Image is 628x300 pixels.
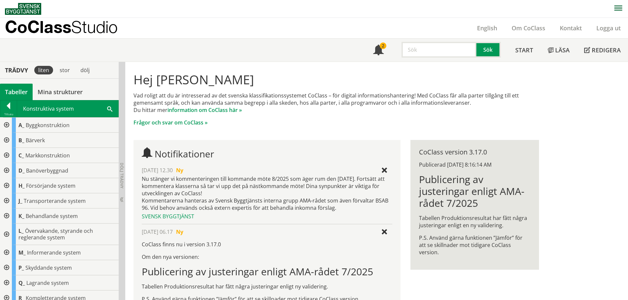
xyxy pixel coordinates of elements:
[504,24,553,32] a: Om CoClass
[553,24,589,32] a: Kontakt
[26,167,68,174] span: Banöverbyggnad
[5,3,41,15] img: Svensk Byggtjänst
[18,152,24,159] span: C_
[26,122,70,129] span: Byggkonstruktion
[18,122,24,129] span: A_
[142,253,392,260] p: Om den nya versionen:
[17,100,118,117] div: Konstruktiva system
[18,137,24,144] span: B_
[34,66,53,74] div: liten
[26,182,75,189] span: Försörjande system
[142,167,173,174] span: [DATE] 12.30
[24,197,86,205] span: Transporterande system
[555,46,570,54] span: Läsa
[18,227,93,241] span: Övervakande, styrande och reglerande system
[0,112,17,117] div: Tillbaka
[5,23,118,31] p: CoClass
[366,39,391,62] a: 2
[134,119,208,126] a: Frågor och svar om CoClass »
[134,92,539,114] p: Vad roligt att du är intresserad av det svenska klassifikationssystemet CoClass – för digital inf...
[419,234,530,256] p: P.S. Använd gärna funktionen ”Jämför” för att se skillnader mot tidigare CoClass version.
[33,84,88,100] a: Mina strukturer
[5,18,132,38] a: CoClassStudio
[25,152,70,159] span: Markkonstruktion
[592,46,621,54] span: Redigera
[419,214,530,229] p: Tabellen Produktionsresultat har fått några justeringar enligt en ny validering.
[18,227,24,234] span: L_
[142,175,392,211] div: Nu stänger vi kommenteringen till kommande möte 8/2025 som äger rum den [DATE]. Fortsätt att komm...
[18,279,25,286] span: Q_
[155,148,214,160] span: Notifikationer
[589,24,628,32] a: Logga ut
[25,264,72,271] span: Skyddande system
[540,39,577,62] a: Läsa
[142,266,392,278] h1: Publicering av justeringar enligt AMA-rådet 7/2025
[26,137,45,144] span: Bärverk
[380,42,386,49] div: 2
[419,161,530,168] div: Publicerad [DATE] 8:16:14 AM
[18,212,24,220] span: K_
[18,264,24,271] span: P_
[142,213,392,220] div: Svensk Byggtjänst
[18,182,25,189] span: H_
[402,42,476,58] input: Sök
[142,283,392,290] p: Tabellen Produktionsresultat har fått några justeringar enligt ny validering.
[476,42,501,58] button: Sök
[27,249,81,256] span: Informerande system
[119,163,125,188] span: Dölj trädvy
[1,67,32,74] div: Trädvy
[76,66,94,74] div: dölj
[176,228,183,235] span: Ny
[18,249,26,256] span: M_
[26,279,69,286] span: Lagrande system
[419,149,530,156] div: CoClass version 3.17.0
[176,167,183,174] span: Ny
[18,167,25,174] span: D_
[134,72,539,87] h1: Hej [PERSON_NAME]
[26,212,78,220] span: Behandlande system
[577,39,628,62] a: Redigera
[508,39,540,62] a: Start
[107,105,112,112] span: Sök i tabellen
[71,17,118,37] span: Studio
[419,174,530,209] h1: Publicering av justeringar enligt AMA-rådet 7/2025
[18,197,22,205] span: J_
[470,24,504,32] a: English
[56,66,74,74] div: stor
[167,106,242,114] a: information om CoClass här »
[373,45,384,56] span: Notifikationer
[515,46,533,54] span: Start
[142,228,173,235] span: [DATE] 06.17
[142,241,392,248] p: CoClass finns nu i version 3.17.0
